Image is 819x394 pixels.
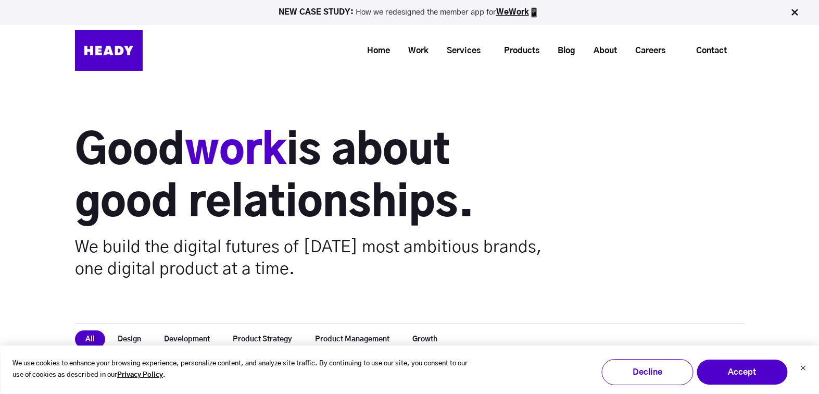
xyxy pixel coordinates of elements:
[622,41,671,60] a: Careers
[496,8,529,16] a: WeWork
[12,358,479,382] p: We use cookies to enhance your browsing experience, personalize content, and analyze site traffic...
[395,41,434,60] a: Work
[601,359,693,385] button: Decline
[107,330,152,348] button: Design
[117,370,163,381] a: Privacy Policy
[491,41,545,60] a: Products
[153,38,744,63] div: Navigation Menu
[679,39,744,63] a: Contact
[800,364,806,375] button: Dismiss cookie banner
[545,41,581,60] a: Blog
[75,126,543,230] h1: Good is about good relationships.
[75,236,543,280] p: We build the digital futures of [DATE] most ambitious brands, one digital product at a time.
[354,41,395,60] a: Home
[5,7,814,18] p: How we redesigned the member app for
[222,330,303,348] button: Product Strategy
[154,330,220,348] button: Development
[279,8,356,16] strong: NEW CASE STUDY:
[581,41,622,60] a: About
[789,7,800,18] img: Close Bar
[434,41,486,60] a: Services
[696,359,788,385] button: Accept
[529,7,539,18] img: app emoji
[185,131,286,173] span: work
[305,330,400,348] button: Product Management
[75,330,105,348] button: All
[75,30,143,71] img: Heady_Logo_Web-01 (1)
[402,330,448,348] button: Growth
